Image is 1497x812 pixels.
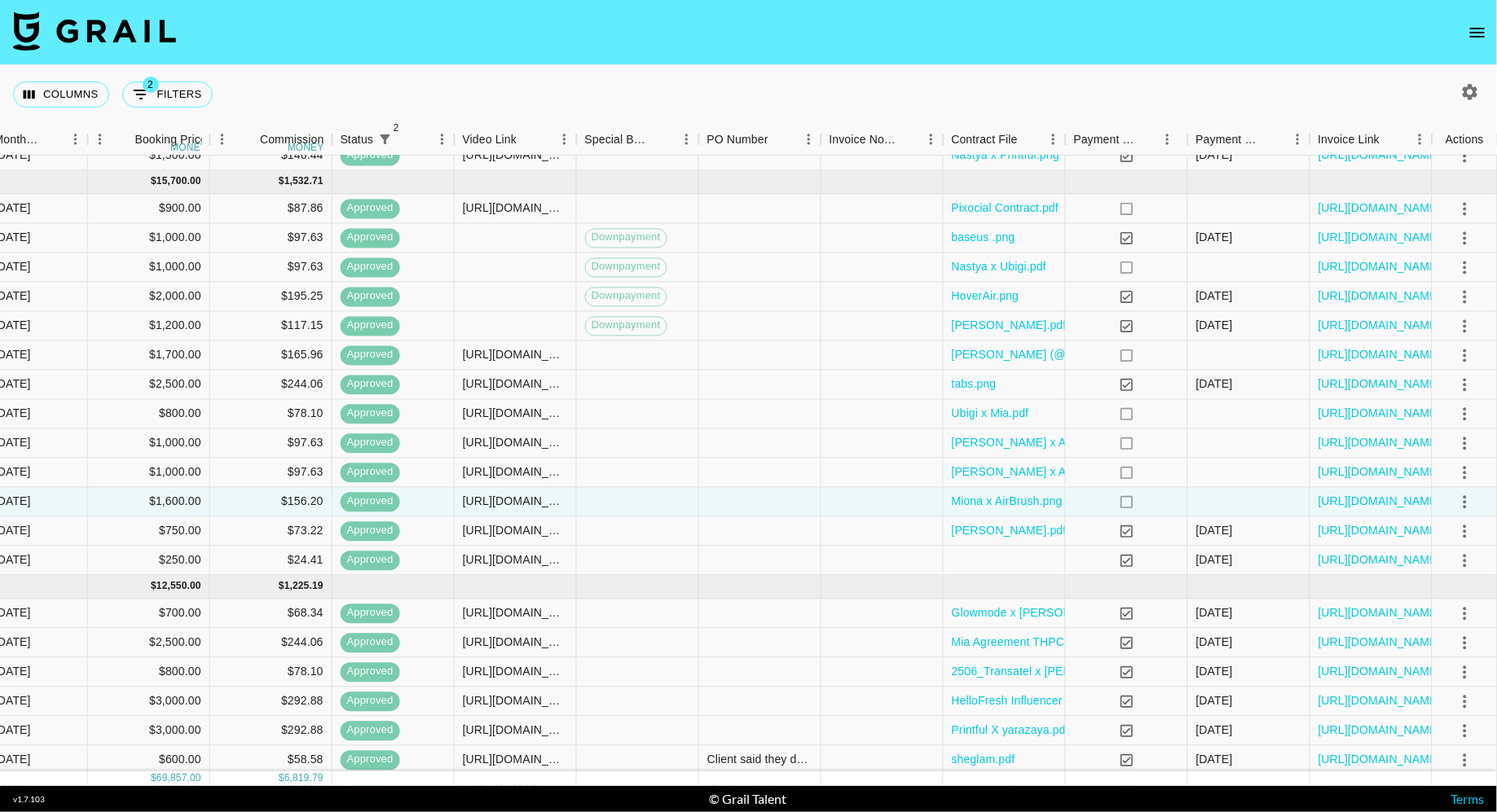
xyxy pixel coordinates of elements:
[88,488,210,517] div: $1,600.00
[585,124,652,156] div: Special Booking Type
[88,546,210,576] div: $250.00
[952,124,1018,156] div: Contract File
[1451,791,1484,806] a: Terms
[88,746,210,775] div: $600.00
[1310,124,1433,156] div: Invoice Link
[260,124,324,156] div: Commission
[709,791,786,807] div: © Grail Talent
[1451,195,1479,222] button: select merge strategy
[1451,253,1479,281] button: select merge strategy
[88,459,210,488] div: $1,000.00
[88,341,210,371] div: $1,700.00
[1286,127,1310,151] button: Menu
[1319,664,1442,680] a: [URL][DOMAIN_NAME]
[341,635,400,651] span: approved
[1196,147,1233,164] div: 08/09/2025
[88,517,210,546] div: $750.00
[919,127,944,151] button: Menu
[1451,224,1479,252] button: select merge strategy
[1156,127,1180,151] button: Menu
[586,289,667,305] span: Downpayment
[1451,459,1479,486] button: select merge strategy
[1196,752,1233,768] div: 22/09/2025
[88,253,210,283] div: $1,000.00
[210,546,332,576] div: $24.41
[341,230,400,246] span: approved
[952,200,1059,217] a: Pixocial Contract.pdf
[210,687,332,717] div: $292.88
[396,128,419,151] button: Sort
[463,200,568,217] div: https://www.tiktok.com/@polinaarvvv/video/7544327824249883927?_t=ZM-8zJX3B43IJS&_r=1
[143,77,159,93] span: 2
[1319,230,1442,246] a: [URL][DOMAIN_NAME]
[210,371,332,400] div: $244.06
[1319,494,1442,510] a: [URL][DOMAIN_NAME]
[64,127,88,151] button: Menu
[88,312,210,341] div: $1,200.00
[88,400,210,429] div: $800.00
[1380,128,1402,151] button: Sort
[284,175,324,189] div: 1,532.71
[279,771,284,785] div: $
[1196,288,1233,305] div: 14/08/2025
[210,599,332,629] div: $68.34
[463,464,568,481] div: https://www.instagram.com/reel/DNtL_NF3u4r/?igsh=YmNlbmd4ODRpcWhk
[1451,746,1479,774] button: select merge strategy
[1451,283,1479,310] button: select merge strategy
[88,371,210,400] div: $2,500.00
[210,341,332,371] div: $165.96
[341,436,400,451] span: approved
[1446,124,1484,156] div: Actions
[341,694,400,709] span: approved
[952,288,1019,305] a: HoverAir.png
[952,376,997,393] a: tabs.png
[341,465,400,481] span: approved
[463,552,568,568] div: https://www.tiktok.com/@polinaarvvv/video/7537442972590263574?_r=1&_t=ZM-8ynoo8JtWVB
[1319,376,1442,393] a: [URL][DOMAIN_NAME]
[88,224,210,253] div: $1,000.00
[373,128,396,151] button: Show filters
[288,143,324,152] div: money
[388,120,404,136] span: 2
[210,746,332,775] div: $58.58
[463,494,568,510] div: https://www.instagram.com/reel/DNrJQJq5N5C/?igsh=MWR3aHc1a3B2OTdyZw==
[952,752,1015,768] a: sheglam.pdf
[210,224,332,253] div: $97.63
[1319,464,1442,481] a: [URL][DOMAIN_NAME]
[341,723,400,739] span: approved
[1451,371,1479,398] button: select merge strategy
[952,230,1015,246] a: baseus .png
[13,81,109,108] button: Select columns
[112,128,135,151] button: Sort
[1319,347,1442,363] a: [URL][DOMAIN_NAME]
[463,347,568,363] div: https://www.tiktok.com/@jessicababy/video/7535859625703312671?_t=ZM-8ygZDJvjxll&_r=1
[41,128,64,151] button: Sort
[284,580,324,594] div: 1,225.19
[952,147,1059,164] a: Nastya x Printful.png
[210,488,332,517] div: $156.20
[1451,142,1479,169] button: select merge strategy
[675,127,699,151] button: Menu
[1451,488,1479,516] button: select merge strategy
[463,605,568,621] div: https://www.instagram.com/reel/DMLLrElRWNK/?hl=en
[332,124,455,156] div: Status
[1196,124,1263,156] div: Payment Sent Date
[210,127,235,151] button: Menu
[341,124,374,156] div: Status
[586,318,667,334] span: Downpayment
[463,523,568,539] div: https://www.instagram.com/reel/DN0hobV4pe9/?igsh=dWVtdHY5OGtxNnJr
[952,318,1067,334] a: [PERSON_NAME].pdf
[1319,259,1442,275] a: [URL][DOMAIN_NAME]
[341,260,400,275] span: approved
[1451,687,1479,715] button: select merge strategy
[88,658,210,687] div: $800.00
[586,260,667,275] span: Downpayment
[341,665,400,680] span: approved
[341,289,400,305] span: approved
[952,259,1046,275] a: Nastya x Ubigi.pdf
[373,128,396,151] div: 2 active filters
[463,435,568,451] div: https://www.instagram.com/reel/DNqKAuyx8jh/?igsh=MXBrbWNlZXdwbmRlZA==
[952,634,1129,651] a: Mia Agreement THPC 2025 -.docx
[13,11,176,50] img: Grail Talent
[586,230,667,246] span: Downpayment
